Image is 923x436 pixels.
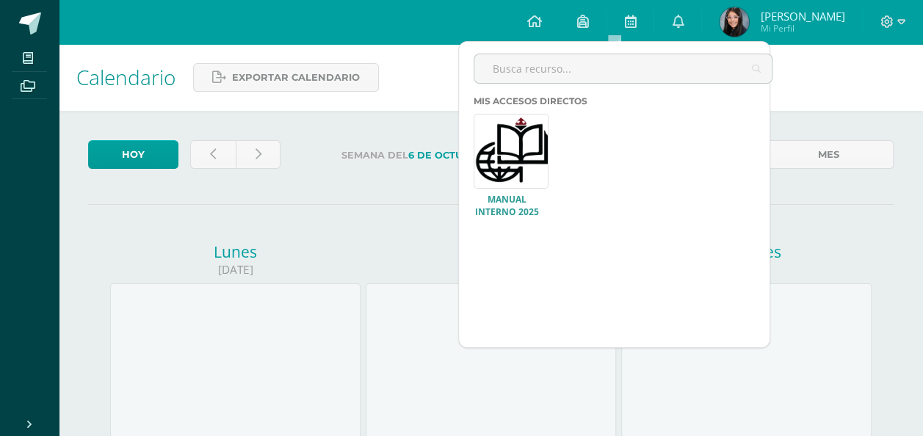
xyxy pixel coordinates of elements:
[474,54,772,83] input: Busca recurso...
[474,194,540,219] a: Manual Interno 2025
[76,63,175,91] span: Calendario
[292,140,621,170] label: Semana del al
[232,64,360,91] span: Exportar calendario
[110,262,361,277] div: [DATE]
[474,95,587,106] span: Mis accesos directos
[366,262,616,277] div: [DATE]
[760,9,844,23] span: [PERSON_NAME]
[760,22,844,34] span: Mi Perfil
[193,63,379,92] a: Exportar calendario
[408,150,483,161] strong: 6 de Octubre
[366,241,616,262] div: Martes
[110,241,361,262] div: Lunes
[764,140,894,169] a: Mes
[88,140,178,169] a: Hoy
[720,7,749,37] img: 152ebba61115f13766b8cf6940615ceb.png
